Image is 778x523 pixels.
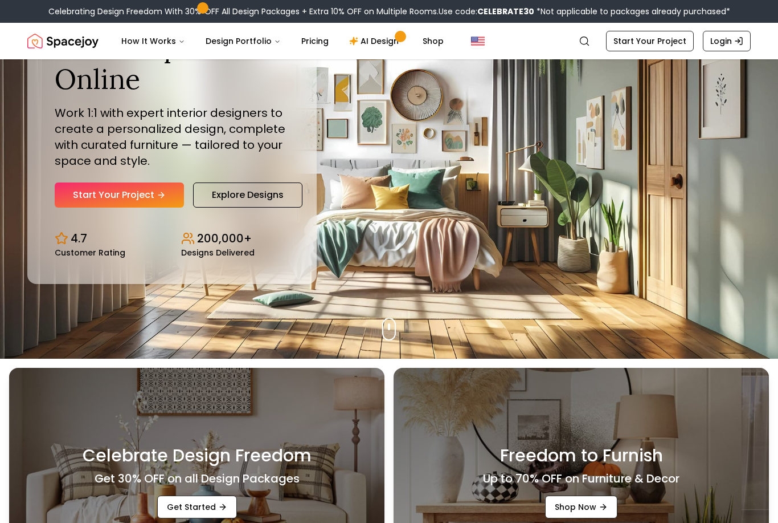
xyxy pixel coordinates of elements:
p: Work 1:1 with expert interior designers to create a personalized design, complete with curated fu... [55,105,289,169]
small: Customer Rating [55,249,125,257]
a: Start Your Project [55,183,184,208]
span: *Not applicable to packages already purchased* [534,6,730,17]
small: Designs Delivered [181,249,255,257]
p: 200,000+ [197,230,252,246]
h3: Freedom to Furnish [500,445,663,466]
p: 4.7 [71,230,87,246]
a: Explore Designs [193,183,302,208]
a: Get Started [157,496,237,518]
a: Shop [413,30,453,52]
img: Spacejoy Logo [27,30,99,52]
a: Start Your Project [606,31,694,51]
a: Pricing [292,30,338,52]
a: AI Design [340,30,411,52]
button: Design Portfolio [196,30,290,52]
h3: Celebrate Design Freedom [83,445,312,466]
nav: Global [27,23,751,59]
a: Spacejoy [27,30,99,52]
h4: Up to 70% OFF on Furniture & Decor [483,471,679,486]
b: CELEBRATE30 [477,6,534,17]
a: Login [703,31,751,51]
div: Design stats [55,221,289,257]
div: Celebrating Design Freedom With 30% OFF All Design Packages + Extra 10% OFF on Multiple Rooms. [48,6,730,17]
nav: Main [112,30,453,52]
span: Use code: [439,6,534,17]
a: Shop Now [545,496,617,518]
img: United States [471,34,485,48]
button: How It Works [112,30,194,52]
h4: Get 30% OFF on all Design Packages [95,471,300,486]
